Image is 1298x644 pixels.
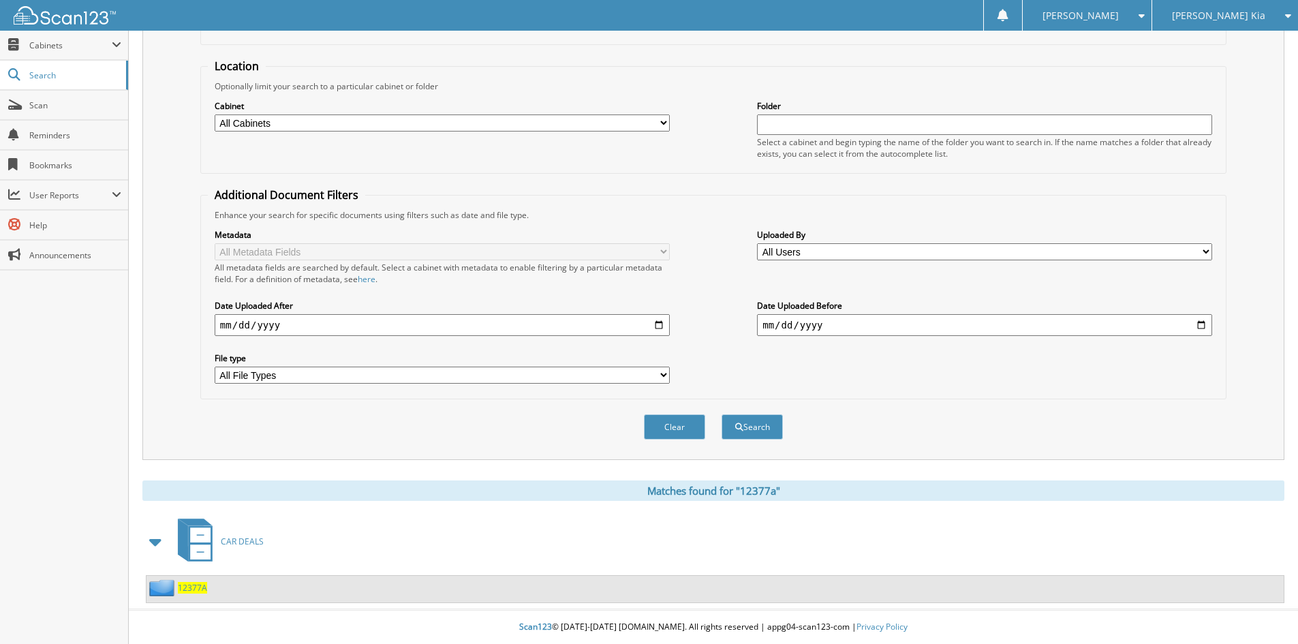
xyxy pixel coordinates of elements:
legend: Location [208,59,266,74]
span: Cabinets [29,40,112,51]
label: File type [215,352,670,364]
input: end [757,314,1212,336]
label: Uploaded By [757,229,1212,241]
div: All metadata fields are searched by default. Select a cabinet with metadata to enable filtering b... [215,262,670,285]
span: User Reports [29,189,112,201]
span: Announcements [29,249,121,261]
input: start [215,314,670,336]
button: Clear [644,414,705,440]
label: Date Uploaded Before [757,300,1212,311]
img: scan123-logo-white.svg [14,6,116,25]
span: Search [29,70,119,81]
a: CAR DEALS [170,515,264,568]
a: 12377A [178,582,207,594]
span: Scan123 [519,621,552,632]
span: [PERSON_NAME] Kia [1172,12,1265,20]
div: © [DATE]-[DATE] [DOMAIN_NAME]. All rights reserved | appg04-scan123-com | [129,611,1298,644]
iframe: Chat Widget [1230,579,1298,644]
span: CAR DEALS [221,536,264,547]
a: here [358,273,375,285]
img: folder2.png [149,579,178,596]
label: Date Uploaded After [215,300,670,311]
div: Enhance your search for specific documents using filters such as date and file type. [208,209,1219,221]
label: Metadata [215,229,670,241]
button: Search [722,414,783,440]
span: [PERSON_NAME] [1042,12,1119,20]
a: Privacy Policy [856,621,908,632]
div: Optionally limit your search to a particular cabinet or folder [208,80,1219,92]
label: Cabinet [215,100,670,112]
span: Help [29,219,121,231]
span: Bookmarks [29,159,121,171]
span: Reminders [29,129,121,141]
label: Folder [757,100,1212,112]
div: Matches found for "12377a" [142,480,1284,501]
div: Select a cabinet and begin typing the name of the folder you want to search in. If the name match... [757,136,1212,159]
span: Scan [29,99,121,111]
legend: Additional Document Filters [208,187,365,202]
